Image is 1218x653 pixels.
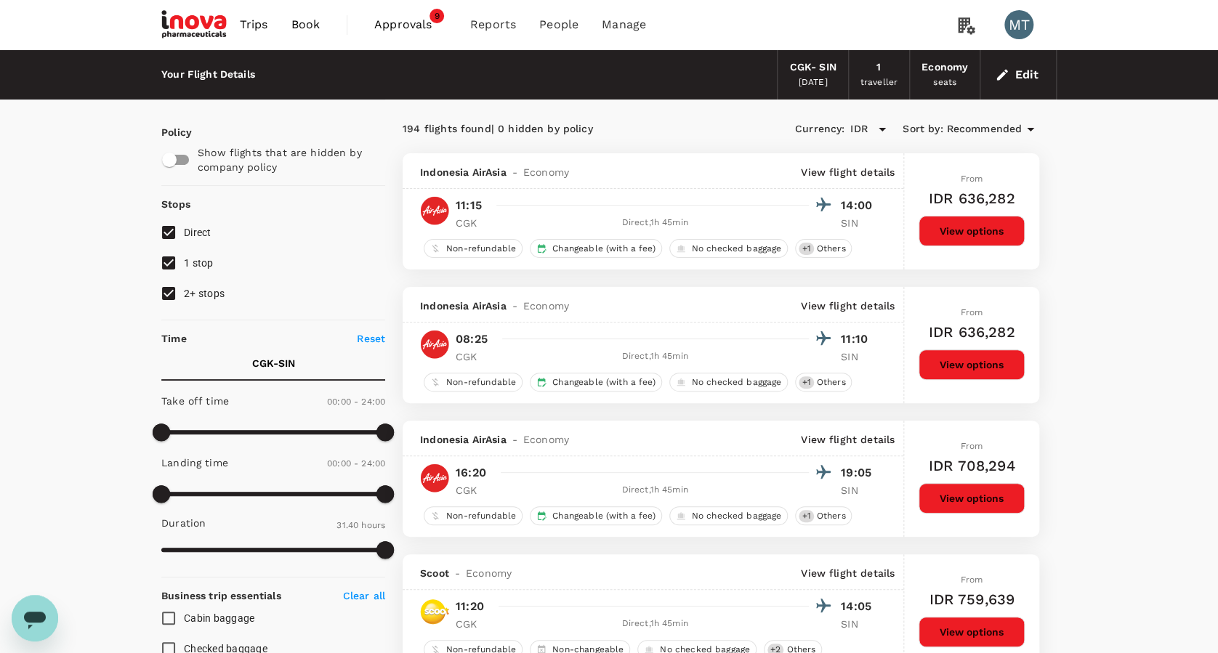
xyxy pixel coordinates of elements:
div: Non-refundable [424,506,523,525]
span: Approvals [374,16,447,33]
span: 1 stop [184,257,214,269]
div: Direct , 1h 45min [501,617,809,631]
button: View options [919,349,1025,380]
button: Open [872,119,892,139]
div: Economy [921,60,968,76]
span: Direct [184,227,211,238]
span: Economy [523,165,569,179]
span: Changeable (with a fee) [547,510,661,522]
p: CGK [456,216,492,230]
span: 00:00 - 24:00 [327,397,385,407]
p: Landing time [161,455,228,470]
span: From [961,307,983,317]
span: Currency : [795,121,844,137]
span: From [961,441,983,451]
img: TR [420,597,449,626]
button: View options [919,617,1025,647]
div: MT [1004,10,1033,39]
button: Edit [992,63,1044,86]
img: QZ [420,330,449,359]
p: 14:05 [841,598,877,615]
span: Non-refundable [440,376,522,389]
div: Changeable (with a fee) [530,506,661,525]
p: 11:10 [841,330,877,348]
h6: IDR 636,282 [929,320,1015,344]
div: 1 [876,60,881,76]
div: Direct , 1h 45min [501,216,809,230]
div: Non-refundable [424,239,523,258]
p: 11:20 [456,598,484,615]
span: Non-refundable [440,243,522,255]
h6: IDR 636,282 [929,187,1015,210]
span: No checked baggage [686,510,788,522]
p: CGK [456,349,492,364]
p: 08:25 [456,330,488,348]
span: Others [811,243,852,255]
span: No checked baggage [686,376,788,389]
span: Others [811,376,852,389]
div: CGK - SIN [789,60,836,76]
h6: IDR 708,294 [929,454,1015,477]
span: Others [811,510,852,522]
div: +1Others [795,506,852,525]
span: Sort by : [903,121,943,137]
p: SIN [841,216,877,230]
div: Direct , 1h 45min [501,483,809,498]
span: Cabin baggage [184,612,254,624]
span: Economy [466,566,512,580]
div: [DATE] [799,76,828,90]
p: CGK - SIN [252,356,295,370]
span: Trips [240,16,268,33]
span: Indonesia AirAsia [420,299,507,313]
strong: Business trip essentials [161,590,281,601]
span: No checked baggage [686,243,788,255]
button: View options [919,216,1025,246]
div: 194 flights found | 0 hidden by policy [403,121,721,137]
iframe: Button to launch messaging window [12,595,58,641]
span: Book [291,16,320,33]
span: 00:00 - 24:00 [327,458,385,469]
p: CGK [456,483,492,498]
p: View flight details [801,432,895,447]
span: Changeable (with a fee) [547,243,661,255]
p: View flight details [801,299,895,313]
p: 11:15 [456,197,482,214]
p: View flight details [801,165,895,179]
span: - [507,165,523,179]
p: Time [161,331,187,346]
div: No checked baggage [669,239,789,258]
div: Changeable (with a fee) [530,373,661,392]
div: Direct , 1h 45min [501,349,809,364]
span: Economy [523,299,569,313]
img: iNova Pharmaceuticals [161,9,228,41]
span: 9 [429,9,444,23]
span: Manage [602,16,646,33]
span: Scoot [420,566,449,580]
span: Reports [470,16,516,33]
strong: Stops [161,198,190,210]
span: Indonesia AirAsia [420,165,507,179]
p: SIN [841,349,877,364]
span: - [507,432,523,447]
p: Take off time [161,394,229,408]
p: View flight details [801,566,895,580]
span: From [961,575,983,585]
div: Your Flight Details [161,67,255,83]
p: 16:20 [456,464,486,482]
img: QZ [420,196,449,225]
div: +1Others [795,239,852,258]
span: - [507,299,523,313]
span: 2+ stops [184,288,225,299]
span: + 1 [799,243,813,255]
span: Non-refundable [440,510,522,522]
div: traveller [860,76,898,90]
p: Policy [161,125,174,139]
p: CGK [456,617,492,631]
div: No checked baggage [669,373,789,392]
span: - [449,566,466,580]
div: Changeable (with a fee) [530,239,661,258]
p: Show flights that are hidden by company policy [198,145,375,174]
p: Reset [357,331,385,346]
span: From [961,174,983,184]
div: No checked baggage [669,506,789,525]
